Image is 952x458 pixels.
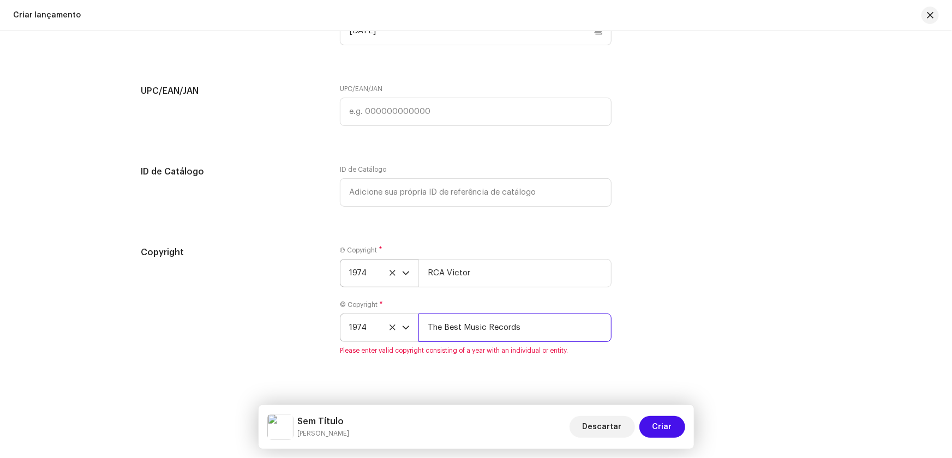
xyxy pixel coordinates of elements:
span: 1974 [349,260,402,287]
h5: Copyright [141,246,323,259]
h5: Sem Título [298,415,350,428]
input: e.g. 000000000000 [340,98,612,126]
span: Descartar [583,416,622,438]
span: 1974 [349,314,402,341]
div: dropdown trigger [402,260,410,287]
input: e.g. Label LLC [418,259,612,287]
h5: ID de Catálogo [141,165,323,178]
input: Adicione sua própria ID de referência de catálogo [340,178,612,207]
button: Criar [639,416,685,438]
button: Descartar [570,416,635,438]
label: Ⓟ Copyright [340,246,382,255]
input: Selecione ou insira uma data [340,17,612,45]
label: © Copyright [340,300,383,309]
small: Sem Título [298,428,350,439]
label: UPC/EAN/JAN [340,85,382,93]
label: ID de Catálogo [340,165,386,174]
span: Criar [652,416,672,438]
h5: UPC/EAN/JAN [141,85,323,98]
span: Please enter valid copyright consisting of a year with an individual or entity. [340,346,612,355]
input: e.g. Publisher LLC [418,314,612,342]
div: dropdown trigger [402,314,410,341]
img: 18589222-fe44-4598-a1bd-9fe4723fff7a [267,414,294,440]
